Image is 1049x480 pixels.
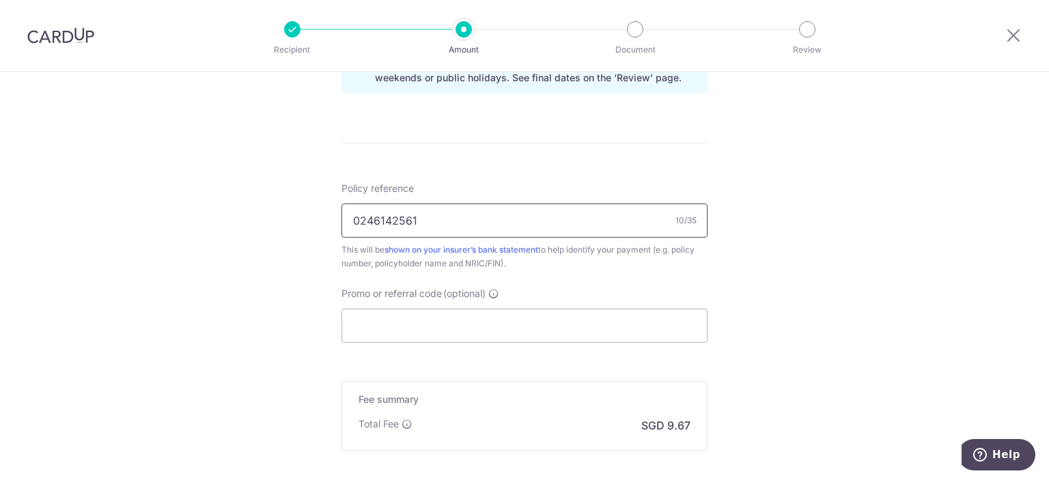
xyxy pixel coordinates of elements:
[341,182,414,195] label: Policy reference
[413,43,514,57] p: Amount
[384,244,538,255] a: shown on your insurer’s bank statement
[675,214,697,227] div: 10/35
[341,243,708,270] div: This will be to help identify your payment (e.g. policy number, policyholder name and NRIC/FIN).
[359,393,690,406] h5: Fee summary
[341,287,442,300] span: Promo or referral code
[443,287,486,300] span: (optional)
[585,43,686,57] p: Document
[359,417,399,431] p: Total Fee
[27,27,94,44] img: CardUp
[757,43,858,57] p: Review
[641,417,690,434] p: SGD 9.67
[242,43,343,57] p: Recipient
[962,439,1035,473] iframe: Opens a widget where you can find more information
